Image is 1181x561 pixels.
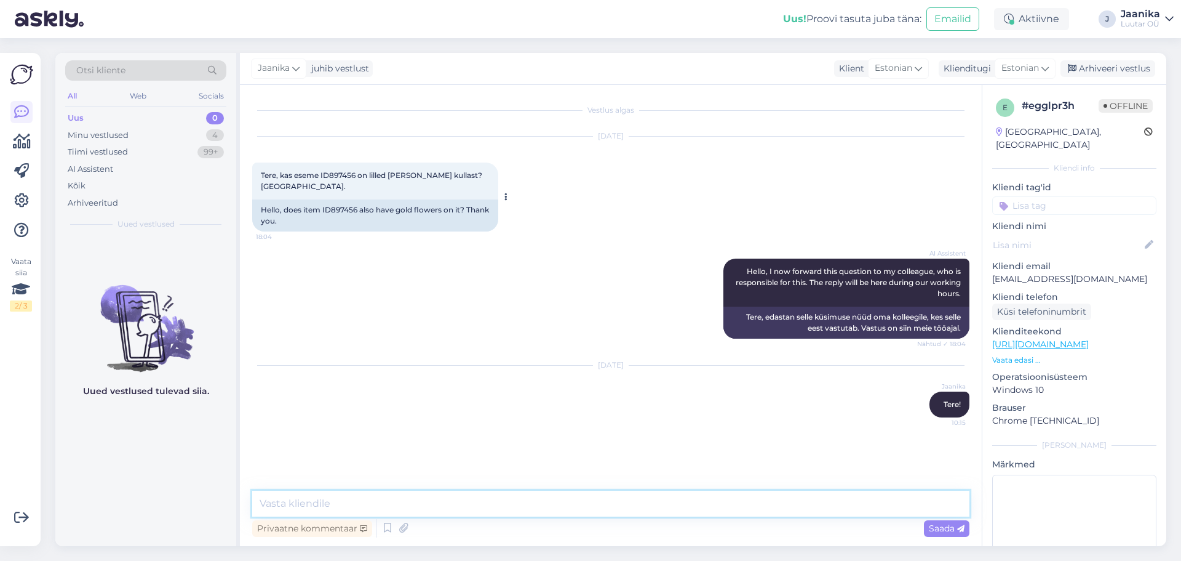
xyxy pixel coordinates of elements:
div: 2 / 3 [10,301,32,312]
div: [GEOGRAPHIC_DATA], [GEOGRAPHIC_DATA] [996,126,1144,151]
div: All [65,88,79,104]
a: JaanikaLuutar OÜ [1121,9,1174,29]
img: No chats [55,263,236,374]
div: Web [127,88,149,104]
span: e [1003,103,1008,112]
div: Vestlus algas [252,105,969,116]
div: Jaanika [1121,9,1160,19]
p: Kliendi telefon [992,291,1156,304]
span: 18:04 [256,232,302,241]
div: Klient [834,62,864,75]
div: Minu vestlused [68,129,129,142]
div: 99+ [197,146,224,158]
div: [DATE] [252,131,969,142]
span: Nähtud ✓ 18:04 [917,339,966,349]
p: Kliendi email [992,260,1156,273]
input: Lisa nimi [993,238,1142,252]
p: Vaata edasi ... [992,355,1156,366]
div: Klienditugi [939,62,991,75]
input: Lisa tag [992,196,1156,215]
p: Märkmed [992,458,1156,471]
div: J [1099,10,1116,28]
div: [PERSON_NAME] [992,440,1156,451]
span: 10:15 [920,418,966,427]
div: Kliendi info [992,163,1156,174]
div: 4 [206,129,224,142]
div: Tere, edastan selle küsimuse nüüd oma kolleegile, kes selle eest vastutab. Vastus on siin meie tö... [723,307,969,339]
img: Askly Logo [10,63,33,86]
div: Socials [196,88,226,104]
span: Jaanika [258,62,290,75]
div: Hello, does item ID897456 also have gold flowers on it? Thank you. [252,200,498,232]
div: Arhiveeritud [68,197,118,209]
p: Uued vestlused tulevad siia. [83,385,209,398]
p: Operatsioonisüsteem [992,371,1156,384]
div: Tiimi vestlused [68,146,128,158]
span: Tere, kas eseme ID897456 on lilled [PERSON_NAME] kullast? [GEOGRAPHIC_DATA]. [261,171,484,191]
p: Klienditeekond [992,325,1156,338]
span: Offline [1099,99,1153,113]
div: Uus [68,112,84,124]
span: Saada [929,523,964,534]
span: Estonian [1001,62,1039,75]
span: Estonian [875,62,912,75]
span: Otsi kliente [76,64,125,77]
div: AI Assistent [68,163,113,176]
a: [URL][DOMAIN_NAME] [992,339,1089,350]
div: # egglpr3h [1022,99,1099,113]
span: Jaanika [920,382,966,391]
div: Proovi tasuta juba täna: [783,12,921,26]
button: Emailid [926,7,979,31]
div: Privaatne kommentaar [252,520,372,537]
div: Arhiveeri vestlus [1060,60,1155,77]
div: Vaata siia [10,256,32,312]
div: 0 [206,112,224,124]
p: Kliendi tag'id [992,181,1156,194]
p: Kliendi nimi [992,220,1156,233]
span: AI Assistent [920,249,966,258]
div: Aktiivne [994,8,1069,30]
p: Chrome [TECHNICAL_ID] [992,414,1156,427]
span: Hello, I now forward this question to my colleague, who is responsible for this. The reply will b... [736,267,963,298]
div: [DATE] [252,360,969,371]
div: Kõik [68,180,85,192]
p: Brauser [992,402,1156,414]
div: juhib vestlust [306,62,369,75]
span: Tere! [944,400,961,409]
div: Küsi telefoninumbrit [992,304,1091,320]
p: Windows 10 [992,384,1156,397]
p: [EMAIL_ADDRESS][DOMAIN_NAME] [992,273,1156,286]
span: Uued vestlused [117,219,175,230]
div: Luutar OÜ [1121,19,1160,29]
b: Uus! [783,13,806,25]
